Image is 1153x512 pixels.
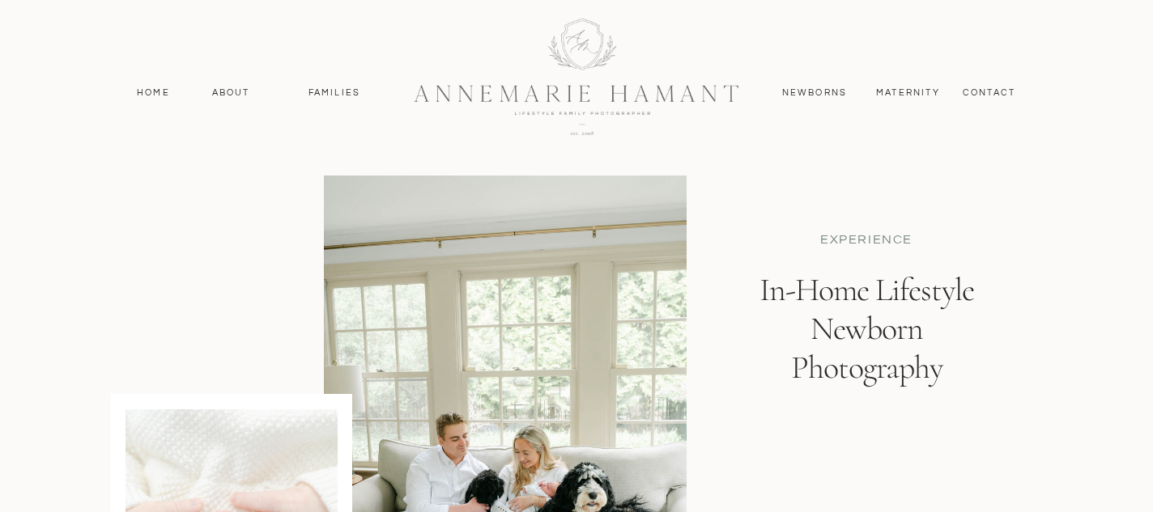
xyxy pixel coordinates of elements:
p: EXPERIENCE [767,231,966,248]
a: Newborns [776,86,853,100]
a: Home [130,86,177,100]
a: MAternity [876,86,938,100]
a: Families [298,86,371,100]
h1: In-Home Lifestyle Newborn Photography [732,270,1001,400]
a: About [207,86,254,100]
a: contact [954,86,1024,100]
